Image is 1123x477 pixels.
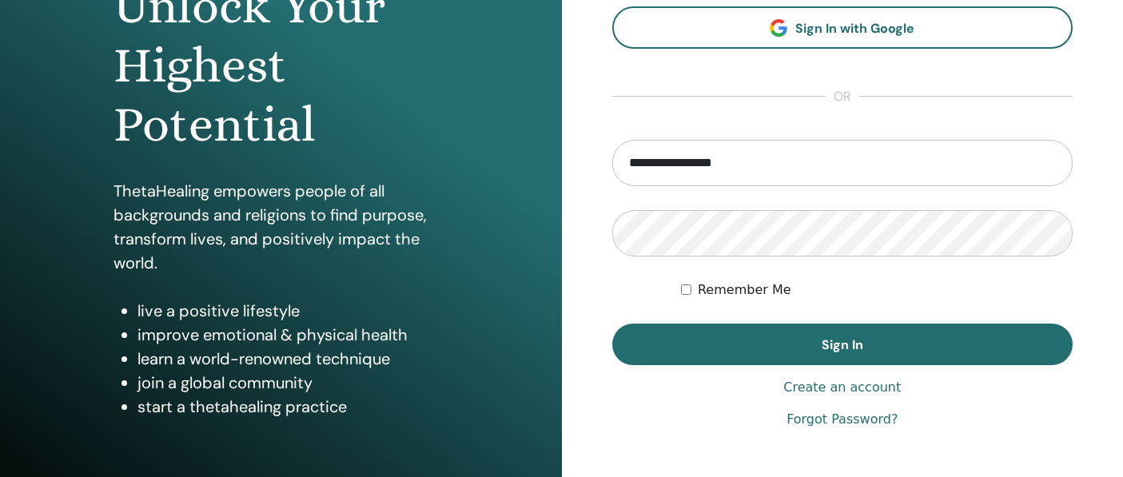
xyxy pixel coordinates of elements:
a: Create an account [783,378,901,397]
span: Sign In [822,336,863,353]
li: start a thetahealing practice [137,395,448,419]
li: live a positive lifestyle [137,299,448,323]
p: ThetaHealing empowers people of all backgrounds and religions to find purpose, transform lives, a... [113,179,448,275]
a: Sign In with Google [612,6,1073,49]
li: join a global community [137,371,448,395]
li: improve emotional & physical health [137,323,448,347]
label: Remember Me [698,280,791,300]
div: Keep me authenticated indefinitely or until I manually logout [681,280,1073,300]
span: Sign In with Google [795,20,914,37]
li: learn a world-renowned technique [137,347,448,371]
button: Sign In [612,324,1073,365]
span: or [826,87,859,106]
a: Forgot Password? [786,410,898,429]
